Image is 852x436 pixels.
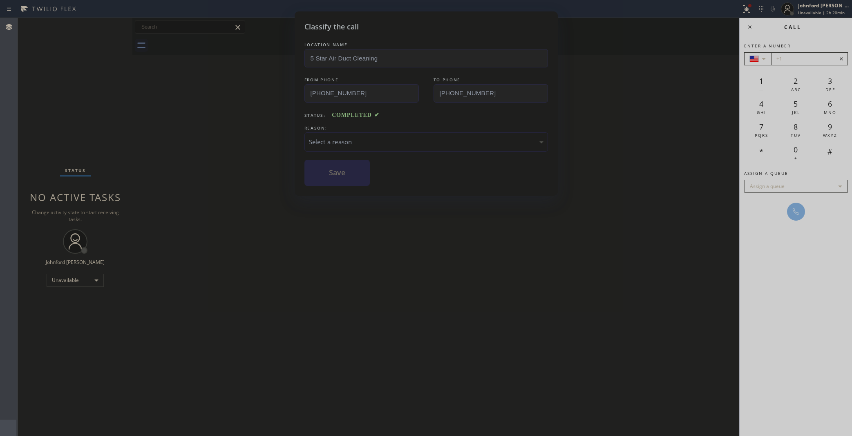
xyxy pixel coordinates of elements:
input: To phone [434,84,548,103]
div: TO PHONE [434,76,548,84]
span: Status: [304,112,326,118]
span: COMPLETED [332,112,379,118]
h5: Classify the call [304,21,359,32]
div: LOCATION NAME [304,40,548,49]
button: Save [304,160,370,186]
div: FROM PHONE [304,76,419,84]
input: From phone [304,84,419,103]
div: REASON: [304,124,548,132]
div: Select a reason [309,137,543,147]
